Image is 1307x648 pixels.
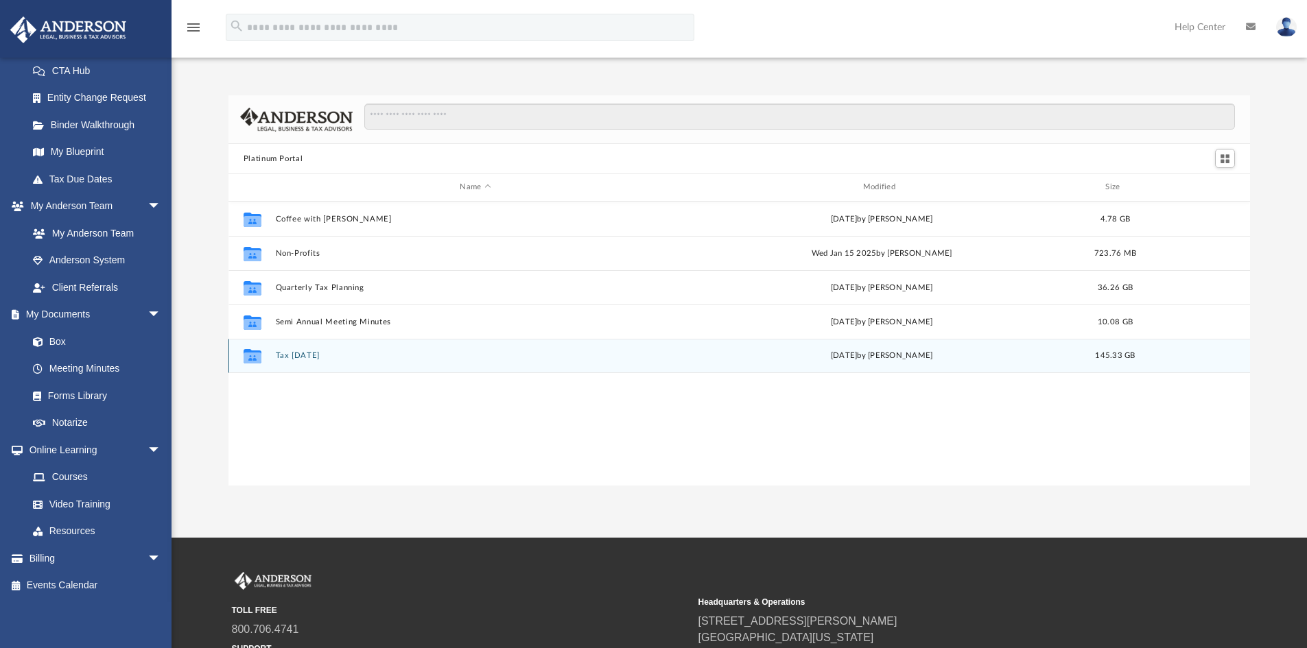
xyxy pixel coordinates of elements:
a: Online Learningarrow_drop_down [10,436,175,464]
div: [DATE] by [PERSON_NAME] [681,281,1081,293]
img: Anderson Advisors Platinum Portal [6,16,130,43]
button: Switch to Grid View [1215,149,1236,168]
a: My Anderson Team [19,219,168,247]
button: Semi Annual Meeting Minutes [275,317,675,326]
span: 145.33 GB [1095,352,1135,359]
div: Wed Jan 15 2025 by [PERSON_NAME] [681,247,1081,259]
a: Notarize [19,409,175,437]
span: 4.78 GB [1100,215,1130,222]
a: CTA Hub [19,57,182,84]
div: id [1149,181,1245,193]
div: id [235,181,269,193]
a: Video Training [19,490,168,518]
a: [GEOGRAPHIC_DATA][US_STATE] [698,632,874,643]
span: arrow_drop_down [148,193,175,221]
button: Coffee with [PERSON_NAME] [275,215,675,224]
span: 36.26 GB [1098,283,1133,291]
i: menu [185,19,202,36]
a: 800.706.4741 [232,623,299,635]
img: User Pic [1276,17,1297,37]
button: Non-Profits [275,249,675,258]
a: [STREET_ADDRESS][PERSON_NAME] [698,615,897,627]
a: Resources [19,518,175,545]
div: Size [1087,181,1142,193]
a: Events Calendar [10,572,182,599]
span: arrow_drop_down [148,544,175,573]
span: arrow_drop_down [148,301,175,329]
a: Courses [19,464,175,491]
small: Headquarters & Operations [698,596,1155,608]
a: Billingarrow_drop_down [10,544,182,572]
div: [DATE] by [PERSON_NAME] [681,315,1081,328]
a: Entity Change Request [19,84,182,112]
small: TOLL FREE [232,604,689,616]
span: 10.08 GB [1098,317,1133,325]
img: Anderson Advisors Platinum Portal [232,572,314,590]
button: Platinum Portal [244,153,303,165]
a: My Documentsarrow_drop_down [10,301,175,328]
a: Meeting Minutes [19,355,175,383]
span: arrow_drop_down [148,436,175,464]
a: Binder Walkthrough [19,111,182,139]
button: Quarterly Tax Planning [275,283,675,292]
i: search [229,19,244,34]
a: Box [19,328,168,355]
a: My Anderson Teamarrow_drop_down [10,193,175,220]
div: Name [274,181,675,193]
div: grid [228,202,1251,485]
a: My Blueprint [19,139,175,166]
span: 723.76 MB [1094,249,1136,256]
a: Tax Due Dates [19,165,182,193]
button: Tax [DATE] [275,351,675,360]
input: Search files and folders [364,104,1235,130]
a: Anderson System [19,247,175,274]
div: [DATE] by [PERSON_NAME] [681,350,1081,362]
a: menu [185,26,202,36]
a: Forms Library [19,382,168,409]
a: Client Referrals [19,274,175,301]
div: Modified [681,181,1082,193]
div: [DATE] by [PERSON_NAME] [681,213,1081,225]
